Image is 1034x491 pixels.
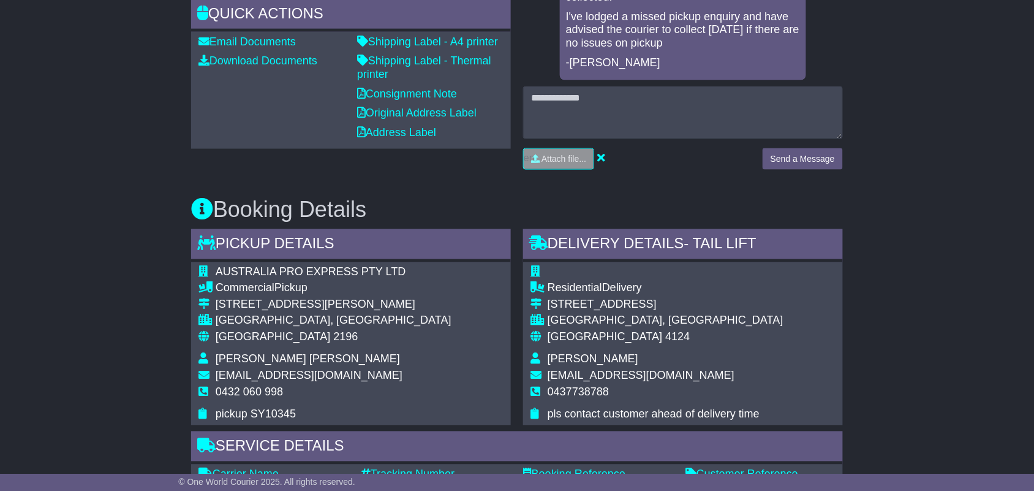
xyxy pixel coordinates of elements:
[357,107,477,119] a: Original Address Label
[548,282,602,294] span: Residential
[548,282,783,295] div: Delivery
[548,408,760,421] span: pls contact customer ahead of delivery time
[523,468,673,482] div: Booking Reference
[191,197,843,222] h3: Booking Details
[216,299,451,312] div: [STREET_ADDRESS][PERSON_NAME]
[333,331,358,343] span: 2196
[566,10,800,50] p: I've lodged a missed pickup enquiry and have advised the courier to collect [DATE] if there are n...
[216,370,402,382] span: [EMAIL_ADDRESS][DOMAIN_NAME]
[198,55,317,67] a: Download Documents
[548,370,734,382] span: [EMAIL_ADDRESS][DOMAIN_NAME]
[684,235,757,252] span: - Tail Lift
[548,299,783,312] div: [STREET_ADDRESS]
[523,229,843,262] div: Delivery Details
[198,468,349,482] div: Carrier Name
[178,477,355,487] span: © One World Courier 2025. All rights reserved.
[216,314,451,328] div: [GEOGRAPHIC_DATA], [GEOGRAPHIC_DATA]
[216,353,400,365] span: [PERSON_NAME] [PERSON_NAME]
[357,55,491,80] a: Shipping Label - Thermal printer
[548,353,638,365] span: [PERSON_NAME]
[548,331,662,343] span: [GEOGRAPHIC_DATA]
[216,282,451,295] div: Pickup
[191,432,843,465] div: Service Details
[216,386,283,398] span: 0432 060 998
[548,314,783,328] div: [GEOGRAPHIC_DATA], [GEOGRAPHIC_DATA]
[216,282,274,294] span: Commercial
[566,56,800,70] p: -[PERSON_NAME]
[357,36,498,48] a: Shipping Label - A4 printer
[357,88,457,100] a: Consignment Note
[361,468,511,482] div: Tracking Number
[763,148,843,170] button: Send a Message
[216,266,406,278] span: AUSTRALIA PRO EXPRESS PTY LTD
[685,468,836,482] div: Customer Reference
[198,36,296,48] a: Email Documents
[548,386,609,398] span: 0437738788
[665,331,690,343] span: 4124
[216,331,330,343] span: [GEOGRAPHIC_DATA]
[357,126,436,139] a: Address Label
[216,408,296,421] span: pickup SY10345
[191,229,511,262] div: Pickup Details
